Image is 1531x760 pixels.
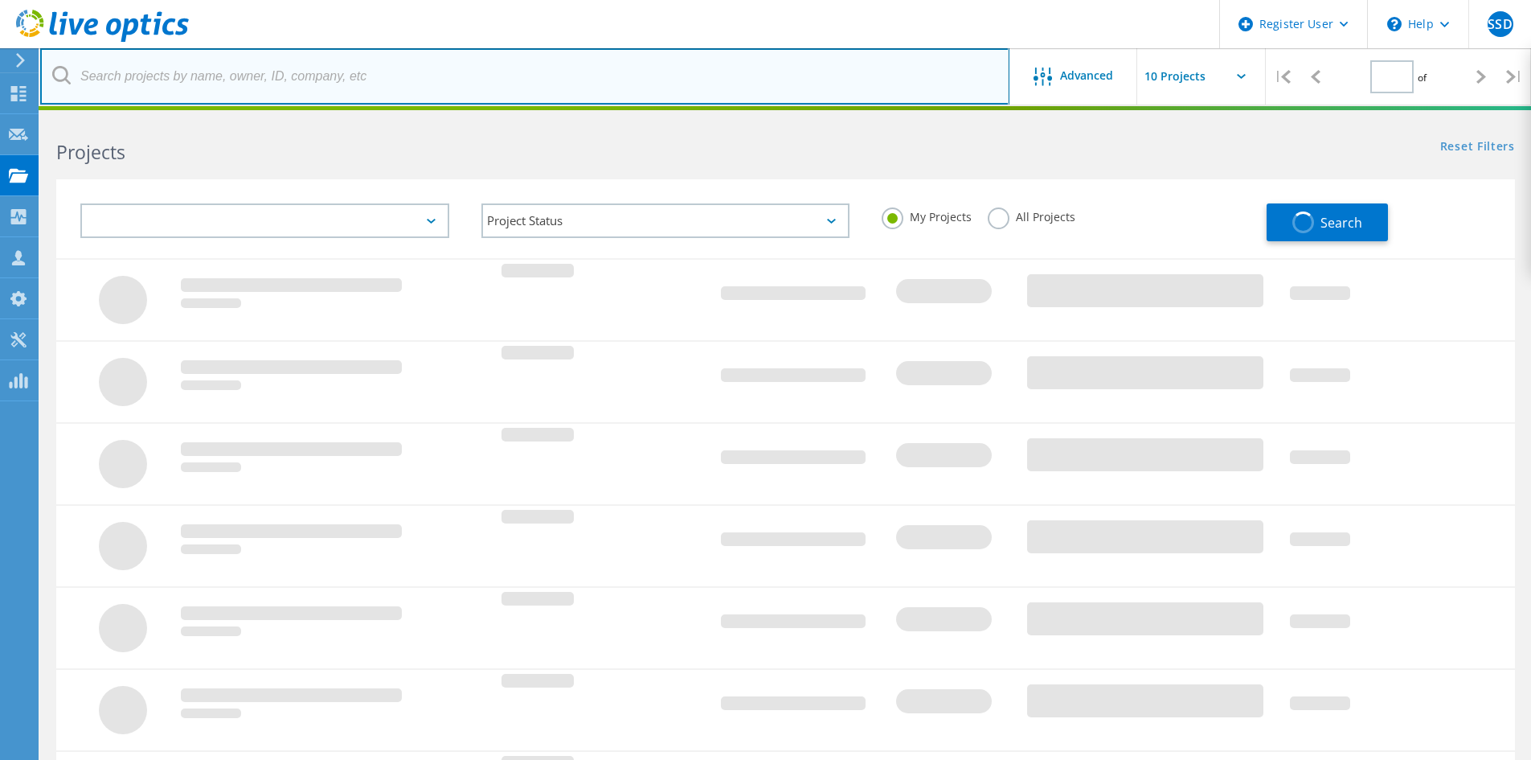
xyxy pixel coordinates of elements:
[1060,70,1113,81] span: Advanced
[1320,214,1362,232] span: Search
[56,139,125,165] b: Projects
[16,34,189,45] a: Live Optics Dashboard
[40,48,1009,105] input: Search projects by name, owner, ID, company, etc
[1440,141,1515,154] a: Reset Filters
[882,207,972,223] label: My Projects
[988,207,1075,223] label: All Projects
[1267,203,1388,241] button: Search
[1418,71,1427,84] span: of
[1266,48,1299,105] div: |
[1387,17,1402,31] svg: \n
[1498,48,1531,105] div: |
[1488,18,1512,31] span: SSD
[481,203,850,238] div: Project Status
